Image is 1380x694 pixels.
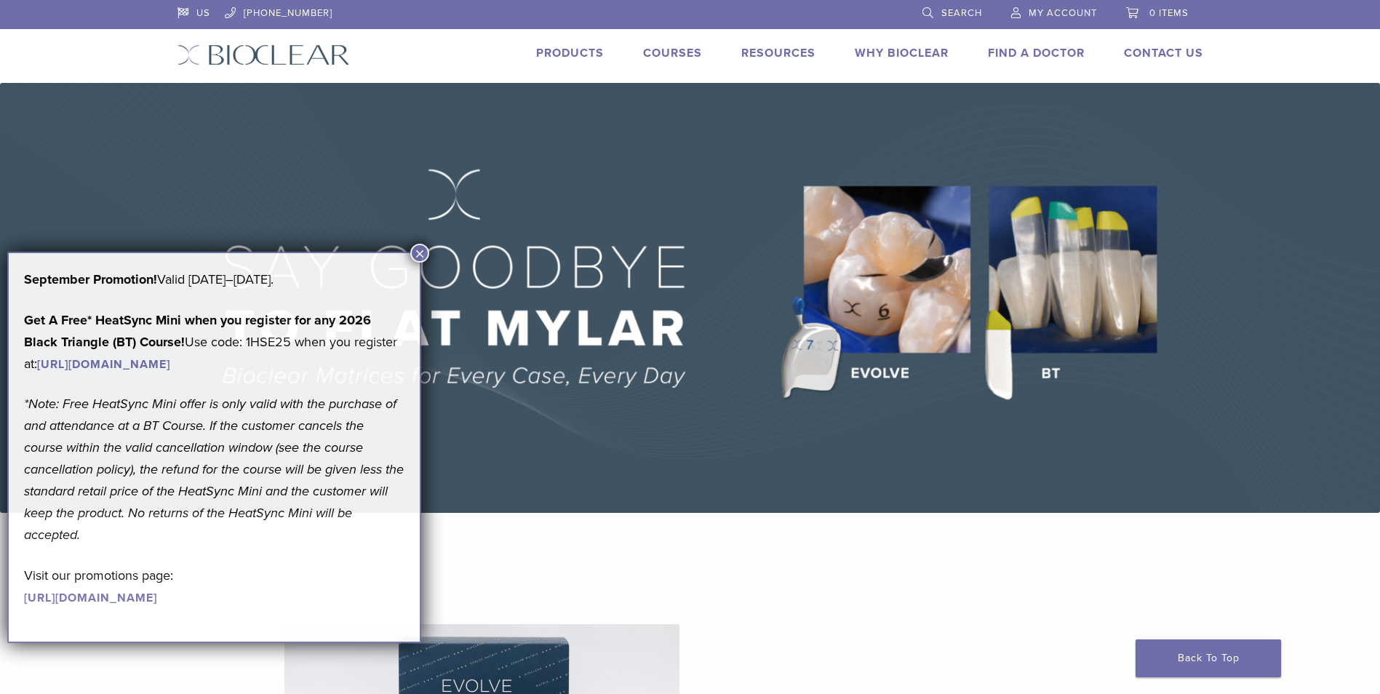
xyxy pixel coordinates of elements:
[24,396,404,543] em: *Note: Free HeatSync Mini offer is only valid with the purchase of and attendance at a BT Course....
[855,46,949,60] a: Why Bioclear
[24,591,157,605] a: [URL][DOMAIN_NAME]
[1124,46,1203,60] a: Contact Us
[536,46,604,60] a: Products
[1149,7,1189,19] span: 0 items
[24,309,404,375] p: Use code: 1HSE25 when you register at:
[643,46,702,60] a: Courses
[1136,639,1281,677] a: Back To Top
[941,7,982,19] span: Search
[24,565,404,608] p: Visit our promotions page:
[741,46,815,60] a: Resources
[410,244,429,263] button: Close
[988,46,1085,60] a: Find A Doctor
[1029,7,1097,19] span: My Account
[178,44,350,65] img: Bioclear
[24,271,157,287] b: September Promotion!
[37,357,170,372] a: [URL][DOMAIN_NAME]
[24,312,371,350] strong: Get A Free* HeatSync Mini when you register for any 2026 Black Triangle (BT) Course!
[24,268,404,290] p: Valid [DATE]–[DATE].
